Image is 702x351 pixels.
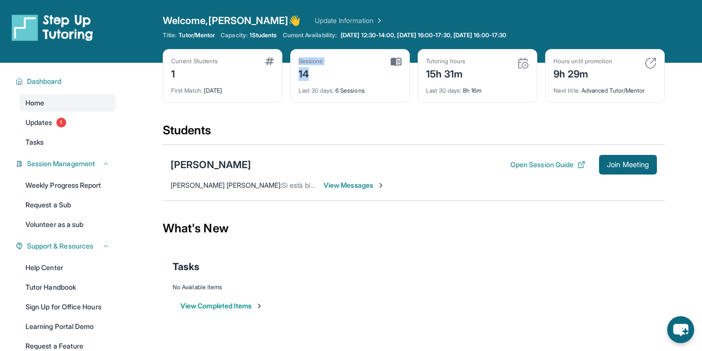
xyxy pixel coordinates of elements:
span: Dashboard [27,76,62,86]
div: Students [163,123,665,144]
button: Session Management [23,159,110,169]
span: Join Meeting [607,162,649,168]
img: card [265,57,274,65]
button: Support & Resources [23,241,110,251]
span: [DATE] 12:30-14:00, [DATE] 16:00-17:30, [DATE] 16:00-17:30 [341,31,506,39]
span: Next title : [553,87,580,94]
a: Volunteer as a sub [20,216,116,233]
div: [PERSON_NAME] [171,158,251,172]
span: Tutor/Mentor [178,31,215,39]
div: 6 Sessions [299,81,401,95]
div: 14 [299,65,323,81]
div: Hours until promotion [553,57,612,65]
button: View Completed Items [180,301,263,311]
a: Tasks [20,133,116,151]
div: Sessions [299,57,323,65]
div: [DATE] [171,81,274,95]
span: Session Management [27,159,95,169]
div: 9h 29m [553,65,612,81]
a: Update Information [315,16,383,25]
span: Home [25,98,44,108]
a: Learning Portal Demo [20,318,116,335]
div: Current Students [171,57,218,65]
span: View Messages [324,180,385,190]
span: 1 Students [250,31,277,39]
span: Capacity: [221,31,248,39]
span: Title: [163,31,176,39]
span: Support & Resources [27,241,93,251]
span: Current Availability: [283,31,337,39]
span: Last 30 days : [299,87,334,94]
a: Updates1 [20,114,116,131]
span: [PERSON_NAME] [PERSON_NAME] : [171,181,282,189]
img: Chevron Right [374,16,383,25]
span: Updates [25,118,52,127]
button: Open Session Guide [510,160,585,170]
a: Weekly Progress Report [20,176,116,194]
img: card [391,57,401,66]
div: No Available Items [173,283,655,291]
div: 8h 16m [426,81,529,95]
span: First Match : [171,87,202,94]
span: Tasks [173,260,200,274]
span: 1 [56,118,66,127]
div: Tutoring hours [426,57,465,65]
div: Advanced Tutor/Mentor [553,81,656,95]
a: Sign Up for Office Hours [20,298,116,316]
div: 1 [171,65,218,81]
span: Si está bien no te preocupes [282,181,371,189]
a: [DATE] 12:30-14:00, [DATE] 16:00-17:30, [DATE] 16:00-17:30 [339,31,508,39]
span: Last 30 days : [426,87,461,94]
a: Request a Sub [20,196,116,214]
span: Welcome, [PERSON_NAME] 👋 [163,14,301,27]
button: chat-button [667,316,694,343]
div: What's New [163,207,665,250]
a: Help Center [20,259,116,276]
a: Home [20,94,116,112]
a: Tutor Handbook [20,278,116,296]
img: Chevron-Right [377,181,385,189]
button: Dashboard [23,76,110,86]
img: logo [12,14,93,41]
img: card [517,57,529,69]
button: Join Meeting [599,155,657,175]
div: 15h 31m [426,65,465,81]
span: Tasks [25,137,44,147]
img: card [645,57,656,69]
